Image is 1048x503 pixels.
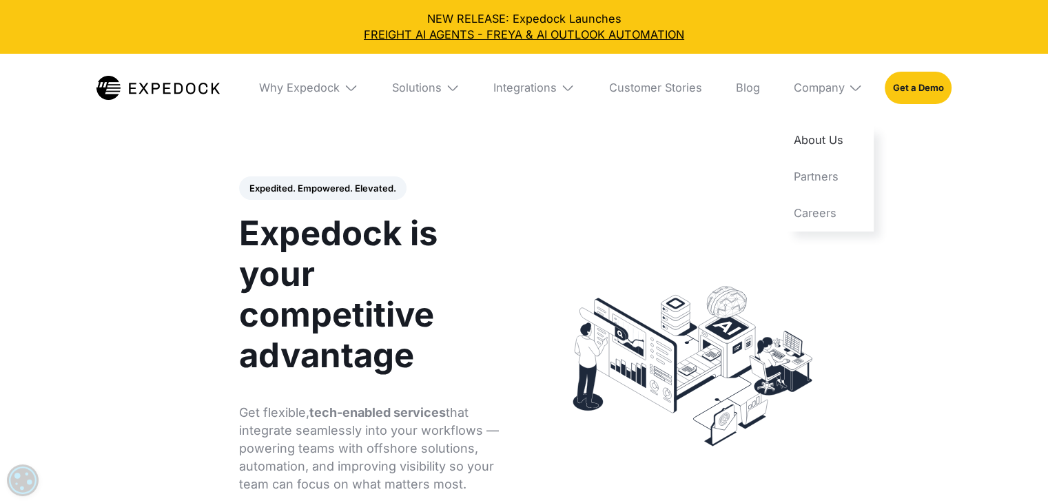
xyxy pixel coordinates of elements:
h1: Expedock is your competitive advantage [239,214,510,376]
strong: tech-enabled services [309,405,446,420]
div: Why Expedock [259,81,340,94]
div: Integrations [482,54,586,121]
a: FREIGHT AI AGENTS - FREYA & AI OUTLOOK AUTOMATION [11,27,1036,43]
a: About Us [782,121,874,158]
a: Blog [724,54,771,121]
a: Customer Stories [597,54,713,121]
div: Integrations [493,81,557,94]
nav: Company [782,121,874,231]
div: Solutions [392,81,442,94]
div: NEW RELEASE: Expedock Launches [11,11,1036,43]
div: Why Expedock [248,54,369,121]
a: Get a Demo [885,72,952,104]
div: Company [782,54,874,121]
a: Partners [782,158,874,195]
div: Solutions [380,54,471,121]
a: Careers [782,195,874,232]
div: Company [793,81,844,94]
p: Get flexible, that integrate seamlessly into your workflows — powering teams with offshore soluti... [239,404,510,493]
